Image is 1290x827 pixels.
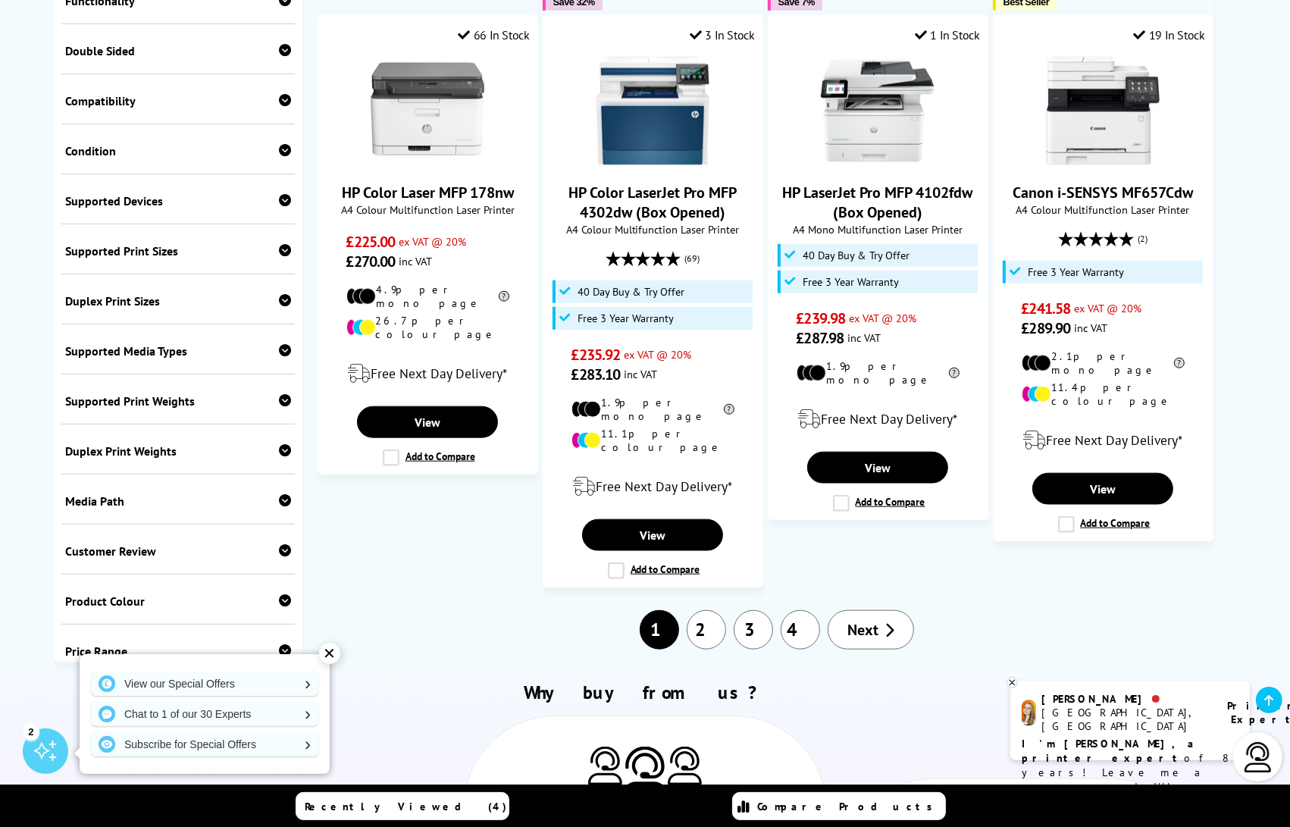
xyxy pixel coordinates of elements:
label: Add to Compare [833,495,925,512]
div: 3 In Stock [690,27,755,42]
a: View [357,406,498,438]
a: 3 [734,610,773,650]
a: View [582,519,723,551]
span: A4 Colour Multifunction Laser Printer [551,222,755,237]
li: 26.7p per colour page [346,314,509,341]
a: Subscribe for Special Offers [91,732,318,757]
span: ex VAT @ 20% [399,234,466,249]
img: amy-livechat.png [1022,700,1036,726]
label: Add to Compare [383,450,475,466]
span: (69) [685,244,700,273]
span: ex VAT @ 20% [849,311,916,325]
span: A4 Mono Multifunction Laser Printer [776,222,980,237]
div: Supported Media Types [65,343,291,359]
span: 40 Day Buy & Try Offer [578,286,684,298]
div: Customer Review [65,544,291,559]
span: Next [847,620,878,640]
img: Printer Experts [668,747,702,785]
a: Next [828,610,914,650]
span: inc VAT [847,330,881,345]
span: inc VAT [399,254,432,268]
span: £239.98 [797,309,846,328]
li: 11.1p per colour page [571,427,734,454]
div: 2 [23,723,39,740]
span: A4 Colour Multifunction Laser Printer [1001,202,1205,217]
span: 40 Day Buy & Try Offer [803,249,910,262]
div: ✕ [319,643,340,664]
div: Price Range [65,644,291,659]
div: Media Path [65,493,291,509]
div: [GEOGRAPHIC_DATA], [GEOGRAPHIC_DATA] [1042,706,1208,733]
li: 4.9p per mono page [346,283,509,310]
img: user-headset-light.svg [1243,742,1273,772]
div: [PERSON_NAME] [1042,692,1208,706]
span: £289.90 [1022,318,1071,338]
a: HP LaserJet Pro MFP 4102fdw (Box Opened) [821,155,935,171]
a: HP Color Laser MFP 178nw [342,183,514,202]
a: 4 [781,610,820,650]
img: HP LaserJet Pro MFP 4102fdw (Box Opened) [821,54,935,168]
a: HP Color LaserJet Pro MFP 4302dw (Box Opened) [568,183,737,222]
span: £241.58 [1022,299,1071,318]
div: Duplex Print Weights [65,443,291,459]
label: Add to Compare [608,562,700,579]
div: modal_delivery [551,465,755,508]
span: inc VAT [1074,321,1107,335]
span: Free 3 Year Warranty [578,312,674,324]
b: I'm [PERSON_NAME], a printer expert [1022,737,1198,765]
a: HP LaserJet Pro MFP 4102fdw (Box Opened) [783,183,973,222]
label: Add to Compare [1058,516,1151,533]
div: Condition [65,143,291,158]
a: Chat to 1 of our 30 Experts [91,702,318,726]
span: Compare Products [757,800,941,813]
span: A4 Colour Multifunction Laser Printer [326,202,530,217]
a: View [1032,473,1173,505]
span: ex VAT @ 20% [624,347,691,362]
a: Recently Viewed (4) [296,792,509,820]
span: £270.00 [346,252,396,271]
div: 19 In Stock [1133,27,1204,42]
div: modal_delivery [326,352,530,395]
p: of 8 years! Leave me a message and I'll respond ASAP [1022,737,1238,809]
div: 1 In Stock [915,27,980,42]
a: HP Color Laser MFP 178nw [371,155,484,171]
img: HP Color Laser MFP 178nw [371,54,484,168]
span: inc VAT [624,367,657,381]
span: £235.92 [571,345,621,365]
a: 2 [687,610,726,650]
img: Printer Experts [622,747,668,799]
div: Product Colour [65,594,291,609]
img: HP Color LaserJet Pro MFP 4302dw (Box Opened) [596,54,709,168]
a: View [807,452,948,484]
div: Duplex Print Sizes [65,293,291,309]
span: Free 3 Year Warranty [1028,266,1124,278]
li: 1.9p per mono page [571,396,734,423]
li: 2.1p per mono page [1022,349,1185,377]
span: Recently Viewed (4) [305,800,508,813]
div: Compatibility [65,93,291,108]
div: Double Sided [65,43,291,58]
span: ex VAT @ 20% [1074,301,1141,315]
a: Canon i-SENSYS MF657Cdw [1046,155,1160,171]
img: Canon i-SENSYS MF657Cdw [1046,54,1160,168]
a: View our Special Offers [91,672,318,696]
span: £225.00 [346,232,396,252]
a: HP Color LaserJet Pro MFP 4302dw (Box Opened) [596,155,709,171]
div: modal_delivery [1001,419,1205,462]
li: 11.4p per colour page [1022,381,1185,408]
span: Free 3 Year Warranty [803,276,899,288]
span: £283.10 [571,365,621,384]
span: £287.98 [797,328,844,348]
h2: Why buy from us? [77,681,1213,704]
img: Printer Experts [588,747,622,785]
a: Canon i-SENSYS MF657Cdw [1013,183,1193,202]
div: modal_delivery [776,398,980,440]
div: 66 In Stock [458,27,529,42]
div: Supported Print Weights [65,393,291,409]
div: Supported Devices [65,193,291,208]
a: Compare Products [732,792,946,820]
li: 1.9p per mono page [797,359,960,387]
div: Supported Print Sizes [65,243,291,258]
span: (2) [1138,224,1148,253]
